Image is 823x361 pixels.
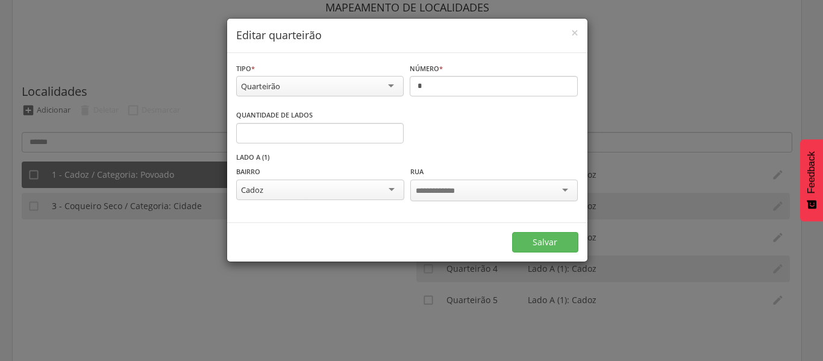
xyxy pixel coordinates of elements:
h4: Editar quarteirão [236,28,578,43]
label: Quantidade de lados [236,110,313,120]
span: Feedback [806,151,817,193]
span: × [571,24,578,41]
button: Salvar [512,232,578,253]
label: Tipo [236,64,255,74]
div: Quarteirão [241,81,280,92]
label: Rua [410,167,424,177]
div: Cadoz [241,184,263,195]
button: Close [571,27,578,39]
label: Número [410,64,443,74]
label: Bairro [236,167,260,177]
button: Feedback - Mostrar pesquisa [800,139,823,221]
label: Lado A (1) [236,152,269,162]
